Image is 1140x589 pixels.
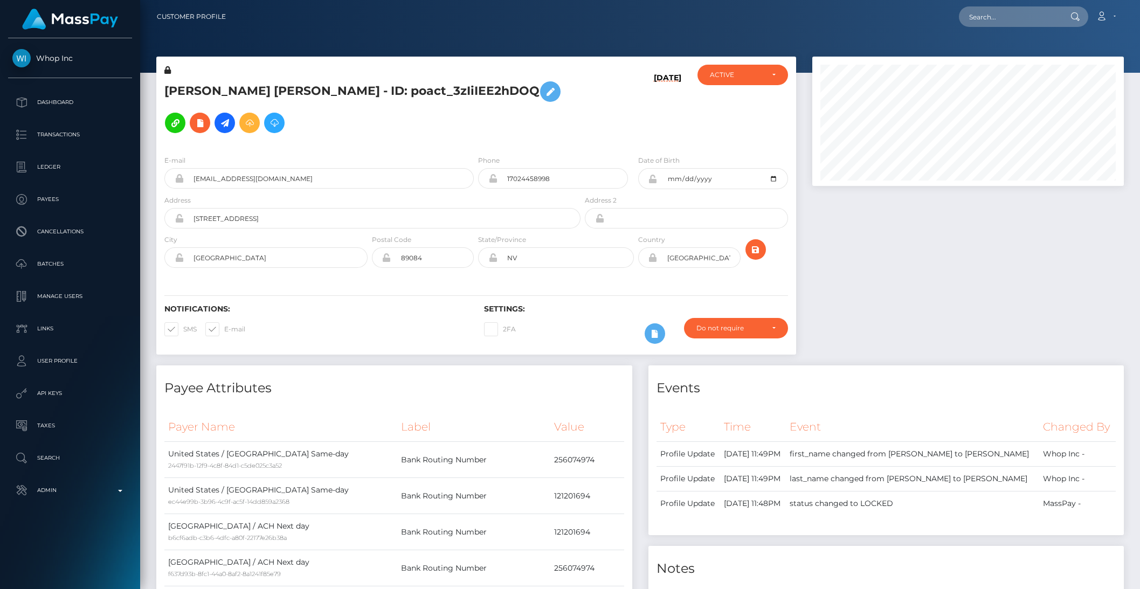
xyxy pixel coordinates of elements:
[478,156,500,165] label: Phone
[397,514,550,550] td: Bank Routing Number
[684,318,787,338] button: Do not require
[696,324,763,332] div: Do not require
[1039,412,1116,442] th: Changed By
[164,412,397,442] th: Payer Name
[164,304,468,314] h6: Notifications:
[215,113,235,133] a: Initiate Payout
[164,478,397,514] td: United States / [GEOGRAPHIC_DATA] Same-day
[397,412,550,442] th: Label
[8,283,132,310] a: Manage Users
[720,491,786,516] td: [DATE] 11:48PM
[8,218,132,245] a: Cancellations
[164,235,177,245] label: City
[12,450,128,466] p: Search
[484,322,516,336] label: 2FA
[12,94,128,110] p: Dashboard
[12,482,128,498] p: Admin
[164,442,397,478] td: United States / [GEOGRAPHIC_DATA] Same-day
[638,156,680,165] label: Date of Birth
[720,412,786,442] th: Time
[8,477,132,504] a: Admin
[372,235,411,245] label: Postal Code
[168,534,287,542] small: b6cf6adb-c3b6-4dfc-a80f-22177e26b38a
[786,467,1039,491] td: last_name changed from [PERSON_NAME] to [PERSON_NAME]
[8,89,132,116] a: Dashboard
[657,467,720,491] td: Profile Update
[168,570,281,578] small: f637d93b-8fc1-44a0-8af2-8a1241f85e79
[697,65,788,85] button: ACTIVE
[8,121,132,148] a: Transactions
[205,322,245,336] label: E-mail
[550,412,624,442] th: Value
[157,5,226,28] a: Customer Profile
[585,196,617,205] label: Address 2
[786,412,1039,442] th: Event
[164,322,197,336] label: SMS
[8,445,132,472] a: Search
[164,156,185,165] label: E-mail
[22,9,118,30] img: MassPay Logo
[786,491,1039,516] td: status changed to LOCKED
[657,379,1116,398] h4: Events
[657,412,720,442] th: Type
[720,442,786,467] td: [DATE] 11:49PM
[12,191,128,207] p: Payees
[8,251,132,278] a: Batches
[12,321,128,337] p: Links
[397,550,550,586] td: Bank Routing Number
[397,442,550,478] td: Bank Routing Number
[550,478,624,514] td: 121201694
[478,235,526,245] label: State/Province
[654,73,681,142] h6: [DATE]
[8,315,132,342] a: Links
[164,550,397,586] td: [GEOGRAPHIC_DATA] / ACH Next day
[710,71,763,79] div: ACTIVE
[550,550,624,586] td: 256074974
[12,418,128,434] p: Taxes
[12,353,128,369] p: User Profile
[550,514,624,550] td: 121201694
[164,379,624,398] h4: Payee Attributes
[720,467,786,491] td: [DATE] 11:49PM
[8,53,132,63] span: Whop Inc
[657,559,1116,578] h4: Notes
[657,442,720,467] td: Profile Update
[164,514,397,550] td: [GEOGRAPHIC_DATA] / ACH Next day
[12,224,128,240] p: Cancellations
[8,412,132,439] a: Taxes
[12,385,128,401] p: API Keys
[1039,491,1116,516] td: MassPay -
[164,76,575,138] h5: [PERSON_NAME] [PERSON_NAME] - ID: poact_3zIiIEE2hDOQ
[12,256,128,272] p: Batches
[484,304,787,314] h6: Settings:
[12,159,128,175] p: Ledger
[550,442,624,478] td: 256074974
[164,196,191,205] label: Address
[638,235,665,245] label: Country
[12,288,128,304] p: Manage Users
[8,348,132,375] a: User Profile
[657,491,720,516] td: Profile Update
[1039,442,1116,467] td: Whop Inc -
[8,154,132,181] a: Ledger
[8,186,132,213] a: Payees
[786,442,1039,467] td: first_name changed from [PERSON_NAME] to [PERSON_NAME]
[397,478,550,514] td: Bank Routing Number
[12,127,128,143] p: Transactions
[168,498,289,505] small: ec44e99b-3b96-4c9f-ac5f-14dd859a2368
[959,6,1060,27] input: Search...
[8,380,132,407] a: API Keys
[12,49,31,67] img: Whop Inc
[168,462,282,469] small: 2447f91b-12f9-4c8f-84d1-c5de025c3a52
[1039,467,1116,491] td: Whop Inc -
